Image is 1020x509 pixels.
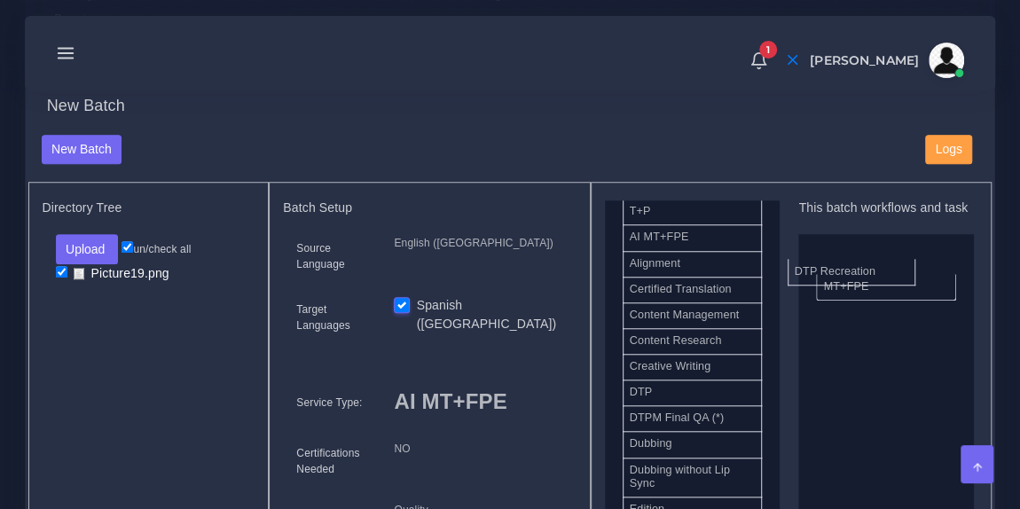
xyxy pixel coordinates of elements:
h5: This batch workflows and task [798,200,974,215]
h5: Directory Tree [43,200,255,215]
label: un/check all [122,241,191,257]
h5: Batch Setup [283,200,576,215]
li: Dubbing [623,431,763,458]
a: New Batch [42,141,122,155]
label: Target Languages [296,301,367,333]
label: Source Language [296,240,367,272]
li: Certified Translation [623,277,763,303]
img: avatar [929,43,964,78]
li: Alignment [623,251,763,278]
li: Dubbing without Lip Sync [623,458,763,497]
p: English ([GEOGRAPHIC_DATA]) [394,234,562,253]
span: Logs [935,142,961,156]
p: NO [394,440,562,458]
li: Creative Writing [623,354,763,380]
label: Spanish ([GEOGRAPHIC_DATA]) [417,296,563,333]
a: 1 [743,51,774,70]
span: 1 [759,41,777,59]
li: DTP Recreation [788,259,915,286]
li: DTP [623,380,763,406]
li: AI MT+FPE [623,224,763,251]
li: Content Management [623,302,763,329]
a: [PERSON_NAME]avatar [801,43,970,78]
li: DTPM Final QA (*) [623,405,763,432]
button: Logs [925,135,972,165]
span: AI MT+FPE [394,389,506,413]
li: Content Research [623,328,763,355]
span: [PERSON_NAME] [810,54,919,67]
label: Certifications Needed [296,445,367,477]
a: Picture19.png [67,264,176,281]
label: Service Type: [296,395,362,411]
li: T+P [623,199,763,225]
input: un/check all [122,241,133,253]
button: Upload [56,234,119,264]
li: MT+FPE [816,274,956,301]
h4: New Batch [47,97,125,116]
button: New Batch [42,135,122,165]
